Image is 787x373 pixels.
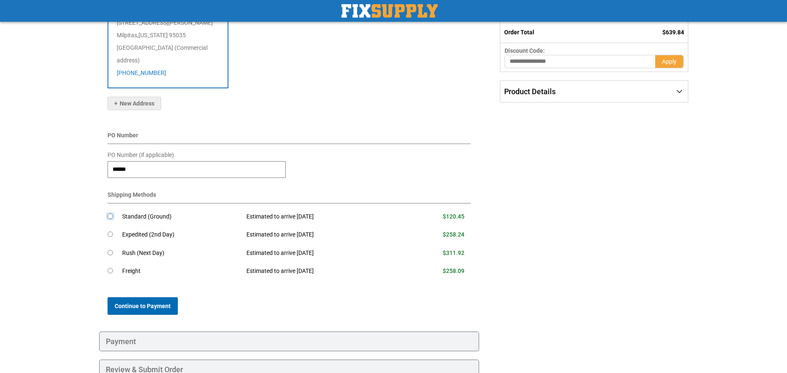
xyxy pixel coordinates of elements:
div: PO Number [108,131,471,144]
td: Freight [122,262,241,280]
span: New Address [114,100,154,107]
td: Estimated to arrive [DATE] [240,208,402,226]
td: Expedited (2nd Day) [122,226,241,244]
span: Product Details [504,87,556,96]
div: Payment [99,332,479,352]
span: PO Number (if applicable) [108,152,174,158]
strong: Order Total [504,29,534,36]
span: $258.09 [443,268,464,274]
span: $120.45 [443,213,464,220]
span: Continue to Payment [115,303,171,309]
button: Apply [655,55,684,68]
img: Fix Industrial Supply [341,4,438,18]
span: Apply [662,58,677,65]
td: Estimated to arrive [DATE] [240,226,402,244]
a: [PHONE_NUMBER] [117,69,166,76]
button: New Address [108,97,161,110]
td: Standard (Ground) [122,208,241,226]
span: $311.92 [443,250,464,256]
span: $639.84 [662,29,684,36]
span: Discount Code: [505,47,545,54]
span: [US_STATE] [138,32,168,39]
a: store logo [341,4,438,18]
span: $258.24 [443,231,464,238]
div: Shipping Methods [108,190,471,203]
td: Estimated to arrive [DATE] [240,262,402,280]
td: Estimated to arrive [DATE] [240,244,402,262]
td: Rush (Next Day) [122,244,241,262]
button: Continue to Payment [108,297,178,315]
